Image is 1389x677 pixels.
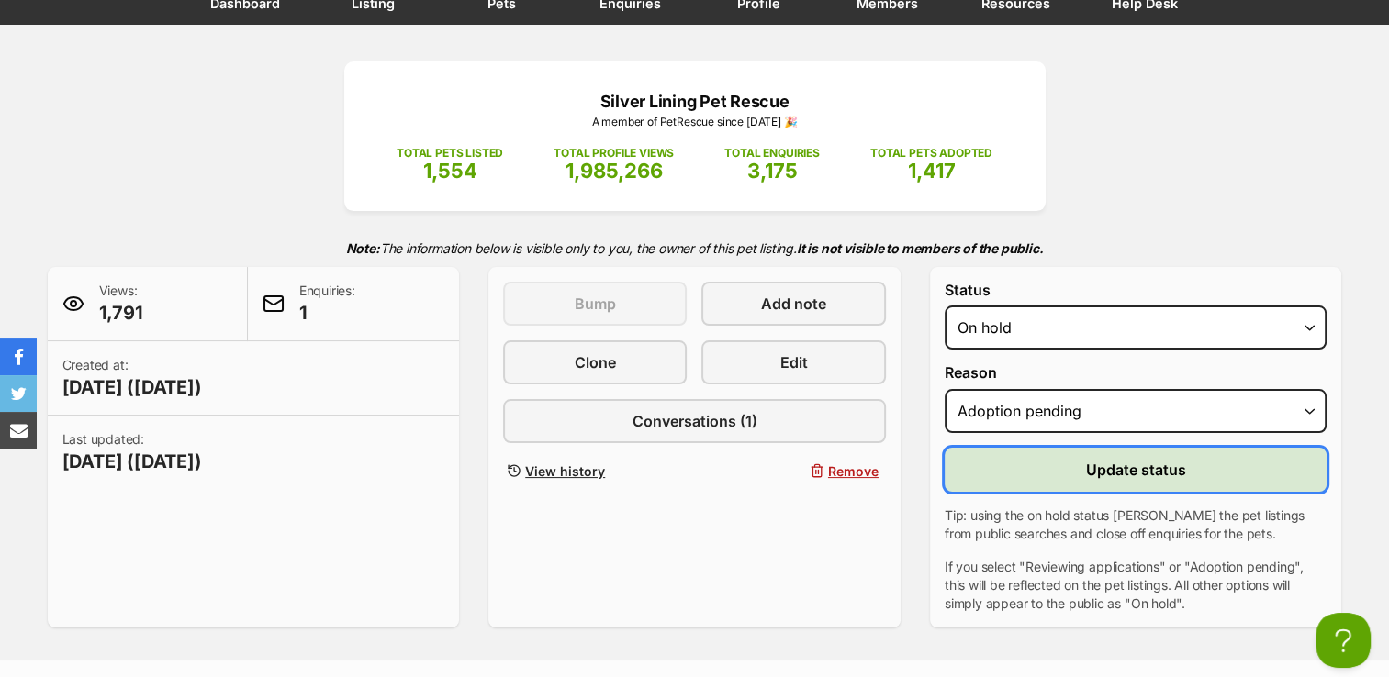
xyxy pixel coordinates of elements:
[554,145,674,161] p: TOTAL PROFILE VIEWS
[503,282,687,326] button: Bump
[62,374,202,400] span: [DATE] ([DATE])
[870,145,992,161] p: TOTAL PETS ADOPTED
[62,449,202,474] span: [DATE] ([DATE])
[62,356,202,400] p: Created at:
[346,240,380,256] strong: Note:
[62,430,202,474] p: Last updated:
[299,282,355,326] p: Enquiries:
[701,340,885,384] a: Edit
[372,114,1018,130] p: A member of PetRescue since [DATE] 🎉
[945,448,1327,492] button: Update status
[780,351,808,373] span: Edit
[701,282,885,326] a: Add note
[797,240,1044,256] strong: It is not visible to members of the public.
[575,351,616,373] span: Clone
[761,293,826,315] span: Add note
[566,159,663,183] span: 1,985,266
[747,159,798,183] span: 3,175
[503,458,687,484] a: View history
[945,282,1327,298] label: Status
[299,300,355,326] span: 1
[48,229,1342,267] p: The information below is visible only to you, the owner of this pet listing.
[525,461,605,481] span: View history
[575,293,616,315] span: Bump
[945,506,1327,543] p: Tip: using the on hold status [PERSON_NAME] the pet listings from public searches and close off e...
[945,558,1327,613] p: If you select "Reviewing applications" or "Adoption pending", this will be reflected on the pet l...
[372,89,1018,114] p: Silver Lining Pet Rescue
[503,399,886,443] a: Conversations (1)
[1316,613,1371,668] iframe: Help Scout Beacon - Open
[632,410,756,432] span: Conversations (1)
[99,282,143,326] p: Views:
[945,364,1327,381] label: Reason
[1086,459,1186,481] span: Update status
[423,159,477,183] span: 1,554
[701,458,885,484] button: Remove
[99,300,143,326] span: 1,791
[907,159,955,183] span: 1,417
[828,461,879,481] span: Remove
[503,340,687,384] a: Clone
[724,145,819,161] p: TOTAL ENQUIRIES
[397,145,503,161] p: TOTAL PETS LISTED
